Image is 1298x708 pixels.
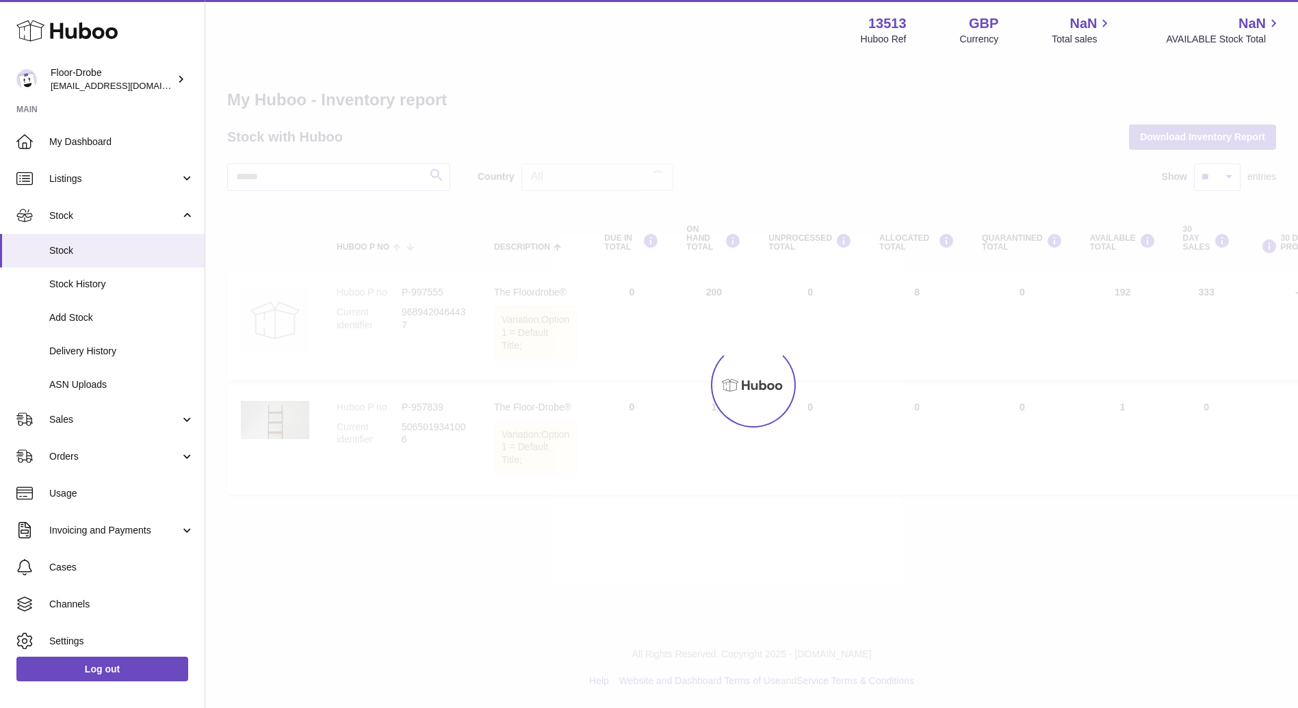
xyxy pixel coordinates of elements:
[49,244,194,257] span: Stock
[861,33,907,46] div: Huboo Ref
[16,69,37,90] img: jthurling@live.com
[49,311,194,324] span: Add Stock
[51,80,201,91] span: [EMAIL_ADDRESS][DOMAIN_NAME]
[16,657,188,681] a: Log out
[1166,14,1282,46] a: NaN AVAILABLE Stock Total
[1069,14,1097,33] span: NaN
[960,33,999,46] div: Currency
[49,635,194,648] span: Settings
[49,378,194,391] span: ASN Uploads
[49,598,194,611] span: Channels
[51,66,174,92] div: Floor-Drobe
[1238,14,1266,33] span: NaN
[1052,14,1113,46] a: NaN Total sales
[49,561,194,574] span: Cases
[1166,33,1282,46] span: AVAILABLE Stock Total
[1052,33,1113,46] span: Total sales
[49,450,180,463] span: Orders
[49,209,180,222] span: Stock
[49,345,194,358] span: Delivery History
[49,524,180,537] span: Invoicing and Payments
[49,135,194,148] span: My Dashboard
[49,172,180,185] span: Listings
[868,14,907,33] strong: 13513
[49,413,180,426] span: Sales
[49,487,194,500] span: Usage
[969,14,998,33] strong: GBP
[49,278,194,291] span: Stock History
